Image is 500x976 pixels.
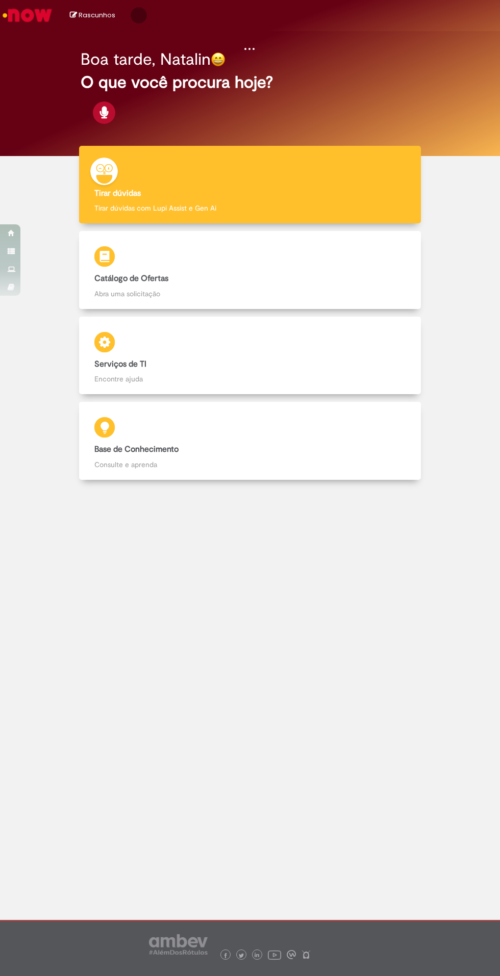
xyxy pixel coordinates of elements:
[94,359,146,369] b: Serviços de TI
[94,203,406,213] p: Tirar dúvidas com Lupi Assist e Gen Ai
[302,950,311,959] img: logo_footer_naosei.png
[255,953,260,959] img: logo_footer_linkedin.png
[149,934,208,955] img: logo_footer_ambev_rotulo_gray.png
[81,50,211,68] h2: Boa tarde, Natalin
[54,317,446,395] a: Serviços de TI Encontre ajuda
[94,188,141,198] b: Tirar dúvidas
[70,10,115,20] a: No momento, sua lista de rascunhos tem 0 Itens
[79,10,115,20] span: Rascunhos
[94,444,179,454] b: Base de Conhecimento
[239,953,244,958] img: logo_footer_twitter.png
[54,231,446,309] a: Catálogo de Ofertas Abra uma solicitação
[94,459,406,470] p: Consulte e aprenda
[287,950,296,959] img: logo_footer_workplace.png
[268,948,281,961] img: logo_footer_youtube.png
[1,5,54,25] img: ServiceNow
[223,953,228,958] img: logo_footer_facebook.png
[94,289,406,299] p: Abra uma solicitação
[81,73,420,91] h2: O que você procura hoje?
[54,146,446,224] a: Tirar dúvidas Tirar dúvidas com Lupi Assist e Gen Ai
[54,402,446,480] a: Base de Conhecimento Consulte e aprenda
[94,273,168,284] b: Catálogo de Ofertas
[94,374,406,384] p: Encontre ajuda
[211,52,226,67] img: happy-face.png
